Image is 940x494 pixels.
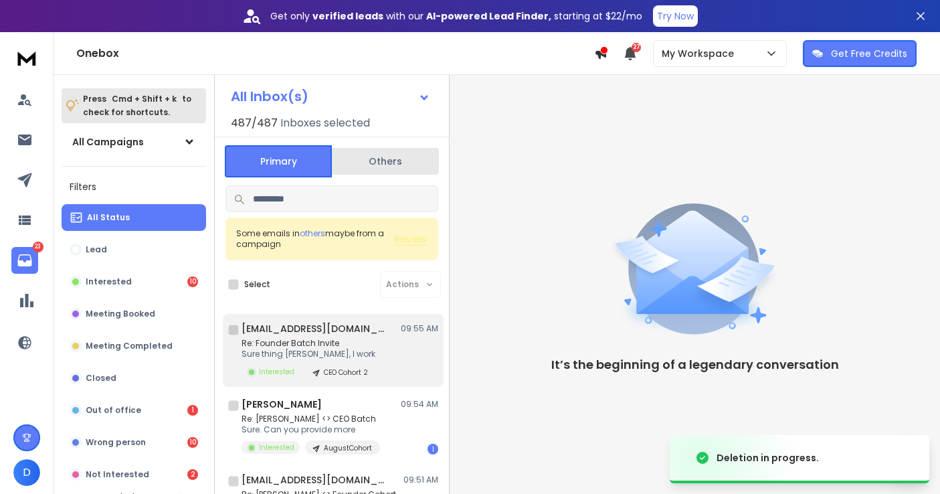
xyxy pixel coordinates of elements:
[187,437,198,448] div: 10
[428,444,438,455] div: 1
[86,244,107,255] p: Lead
[13,459,40,486] button: D
[87,212,130,223] p: All Status
[231,115,278,131] span: 487 / 487
[803,40,917,67] button: Get Free Credits
[300,228,325,239] span: others
[394,232,428,246] button: Review
[86,373,116,384] p: Closed
[76,46,594,62] h1: Onebox
[86,309,155,319] p: Meeting Booked
[231,90,308,103] h1: All Inbox(s)
[259,442,294,452] p: Interested
[242,473,389,487] h1: [EMAIL_ADDRESS][DOMAIN_NAME]
[62,204,206,231] button: All Status
[86,341,173,351] p: Meeting Completed
[11,247,38,274] a: 23
[662,47,739,60] p: My Workspace
[332,147,439,176] button: Others
[86,276,132,287] p: Interested
[242,424,380,435] p: Sure. Can you provide more
[426,9,551,23] strong: AI-powered Lead Finder,
[236,228,394,250] div: Some emails in maybe from a campaign
[551,355,839,374] p: It’s the beginning of a legendary conversation
[242,398,322,411] h1: [PERSON_NAME]
[401,323,438,334] p: 09:55 AM
[62,268,206,295] button: Interested10
[86,469,149,480] p: Not Interested
[280,115,370,131] h3: Inboxes selected
[220,83,441,110] button: All Inbox(s)
[653,5,698,27] button: Try Now
[187,405,198,416] div: 1
[657,9,694,23] p: Try Now
[242,322,389,335] h1: [EMAIL_ADDRESS][DOMAIN_NAME]
[86,437,146,448] p: Wrong person
[242,349,376,359] p: Sure thing [PERSON_NAME], I work
[110,91,179,106] span: Cmd + Shift + k
[72,135,144,149] h1: All Campaigns
[632,43,641,52] span: 27
[242,338,376,349] p: Re: Founder Batch Invite
[62,429,206,456] button: Wrong person10
[62,177,206,196] h3: Filters
[62,129,206,155] button: All Campaigns
[86,405,141,416] p: Out of office
[62,333,206,359] button: Meeting Completed
[403,475,438,485] p: 09:51 AM
[62,461,206,488] button: Not Interested2
[831,47,907,60] p: Get Free Credits
[187,276,198,287] div: 10
[259,367,294,377] p: Interested
[401,399,438,410] p: 09:54 AM
[62,236,206,263] button: Lead
[270,9,642,23] p: Get only with our starting at $22/mo
[33,242,43,252] p: 23
[242,414,380,424] p: Re: [PERSON_NAME] <> CEO Batch
[324,443,372,453] p: AugustCohort
[62,301,206,327] button: Meeting Booked
[83,92,191,119] p: Press to check for shortcuts.
[13,46,40,70] img: logo
[312,9,383,23] strong: verified leads
[244,279,270,290] label: Select
[187,469,198,480] div: 2
[62,397,206,424] button: Out of office1
[225,145,332,177] button: Primary
[62,365,206,392] button: Closed
[717,451,819,465] div: Deletion in progress.
[324,367,368,378] p: CEO Cohort 2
